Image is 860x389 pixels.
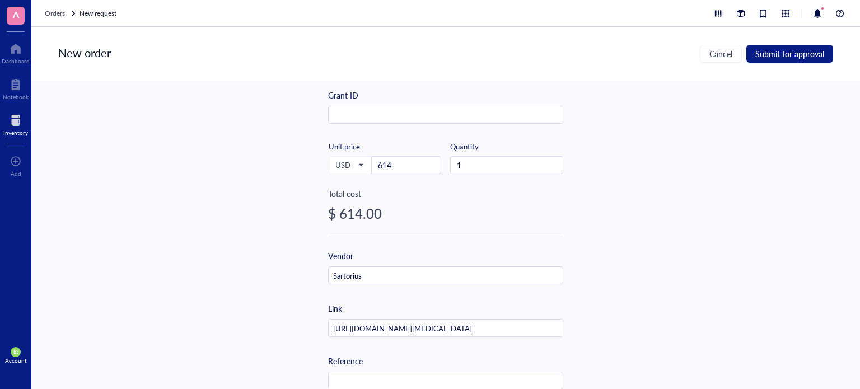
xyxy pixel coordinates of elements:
[755,49,824,58] span: Submit for approval
[746,45,833,63] button: Submit for approval
[700,45,742,63] button: Cancel
[450,142,563,152] div: Quantity
[5,357,27,364] div: Account
[328,250,353,262] div: Vendor
[2,58,30,64] div: Dashboard
[3,93,29,100] div: Notebook
[13,349,18,355] span: BS
[45,8,77,19] a: Orders
[3,76,29,100] a: Notebook
[328,204,563,222] div: $ 614.00
[3,129,28,136] div: Inventory
[709,49,732,58] span: Cancel
[13,7,19,21] span: A
[328,89,358,101] div: Grant ID
[3,111,28,136] a: Inventory
[328,355,363,367] div: Reference
[45,8,65,18] span: Orders
[2,40,30,64] a: Dashboard
[328,188,563,200] div: Total cost
[328,302,342,315] div: Link
[329,142,399,152] div: Unit price
[335,160,363,170] span: USD
[58,45,111,63] div: New order
[11,170,21,177] div: Add
[80,8,119,19] a: New request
